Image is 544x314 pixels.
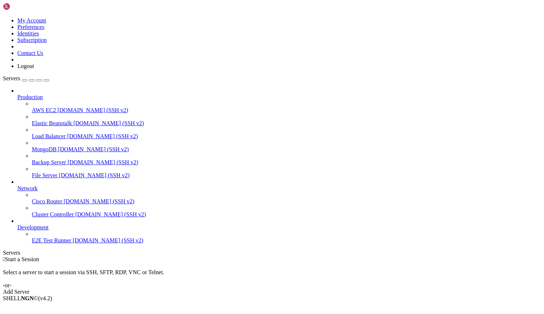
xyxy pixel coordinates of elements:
[32,231,541,244] li: E2E Test Runner [DOMAIN_NAME] (SSH v2)
[32,172,541,179] a: File Server [DOMAIN_NAME] (SSH v2)
[32,101,541,114] li: AWS EC2 [DOMAIN_NAME] (SSH v2)
[3,75,49,81] a: Servers
[3,75,20,81] span: Servers
[17,218,541,244] li: Development
[32,198,541,205] a: Cisco Router [DOMAIN_NAME] (SSH v2)
[38,295,52,301] span: 4.2.0
[58,107,128,113] span: [DOMAIN_NAME] (SSH v2)
[3,295,52,301] span: SHELL ©
[17,88,541,179] li: Production
[17,224,48,230] span: Development
[32,127,541,140] li: Load Balancer [DOMAIN_NAME] (SSH v2)
[3,250,541,256] div: Servers
[32,146,56,152] span: MongoDB
[32,166,541,179] li: File Server [DOMAIN_NAME] (SSH v2)
[17,24,44,30] a: Preferences
[3,3,44,10] img: Shellngn
[32,153,541,166] li: Backup Server [DOMAIN_NAME] (SSH v2)
[58,146,129,152] span: [DOMAIN_NAME] (SSH v2)
[32,237,71,243] span: E2E Test Runner
[75,211,146,217] span: [DOMAIN_NAME] (SSH v2)
[32,114,541,127] li: Elastic Beanstalk [DOMAIN_NAME] (SSH v2)
[3,263,541,289] div: Select a server to start a session via SSH, SFTP, RDP, VNC or Telnet. -or-
[32,133,541,140] a: Load Balancer [DOMAIN_NAME] (SSH v2)
[32,237,541,244] a: E2E Test Runner [DOMAIN_NAME] (SSH v2)
[17,185,38,191] span: Network
[17,185,541,192] a: Network
[73,237,144,243] span: [DOMAIN_NAME] (SSH v2)
[17,94,43,100] span: Production
[32,159,66,165] span: Backup Server
[32,120,541,127] a: Elastic Beanstalk [DOMAIN_NAME] (SSH v2)
[17,224,541,231] a: Development
[68,159,139,165] span: [DOMAIN_NAME] (SSH v2)
[17,37,47,43] a: Subscription
[32,107,541,114] a: AWS EC2 [DOMAIN_NAME] (SSH v2)
[17,94,541,101] a: Production
[17,50,43,56] a: Contact Us
[32,133,66,139] span: Load Balancer
[17,179,541,218] li: Network
[32,205,541,218] li: Cluster Controller [DOMAIN_NAME] (SSH v2)
[3,256,5,262] span: 
[17,30,39,37] a: Identities
[17,63,34,69] a: Logout
[32,211,541,218] a: Cluster Controller [DOMAIN_NAME] (SSH v2)
[32,211,74,217] span: Cluster Controller
[64,198,135,204] span: [DOMAIN_NAME] (SSH v2)
[5,256,39,262] span: Start a Session
[32,107,56,113] span: AWS EC2
[32,140,541,153] li: MongoDB [DOMAIN_NAME] (SSH v2)
[17,17,46,24] a: My Account
[32,146,541,153] a: MongoDB [DOMAIN_NAME] (SSH v2)
[59,172,130,178] span: [DOMAIN_NAME] (SSH v2)
[73,120,144,126] span: [DOMAIN_NAME] (SSH v2)
[32,159,541,166] a: Backup Server [DOMAIN_NAME] (SSH v2)
[32,120,72,126] span: Elastic Beanstalk
[67,133,138,139] span: [DOMAIN_NAME] (SSH v2)
[32,192,541,205] li: Cisco Router [DOMAIN_NAME] (SSH v2)
[32,172,58,178] span: File Server
[3,289,541,295] div: Add Server
[32,198,62,204] span: Cisco Router
[21,295,34,301] b: NGN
